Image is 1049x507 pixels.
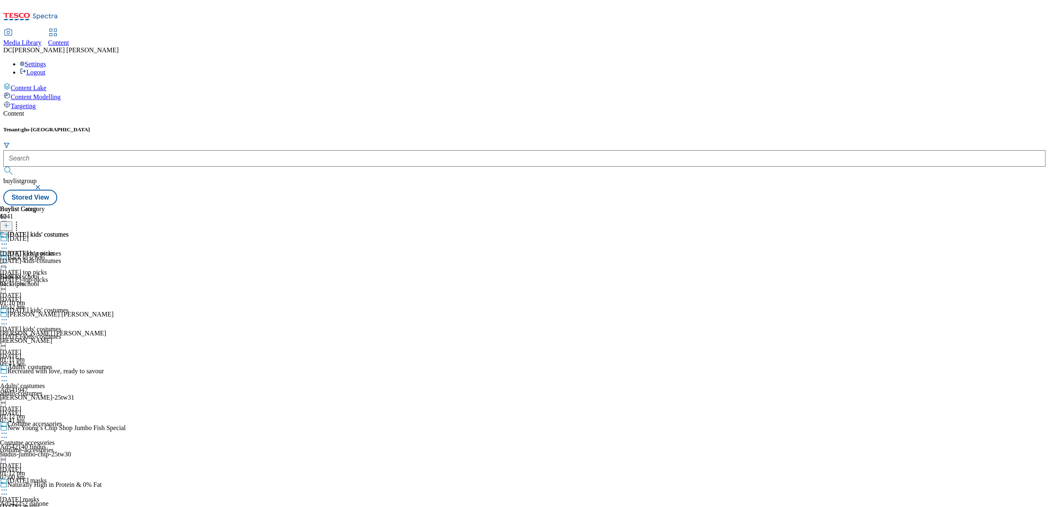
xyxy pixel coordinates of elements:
div: [DATE] kids' costumes [7,307,69,314]
h5: Tenant: [3,126,1046,133]
svg: Search Filters [3,142,10,149]
span: Content Modelling [11,93,60,100]
a: Settings [20,60,46,67]
div: Recreated with love, ready to savour [7,367,104,375]
a: Logout [20,69,45,76]
span: Content [48,39,69,46]
span: Media Library [3,39,42,46]
a: Content Lake [3,83,1046,92]
div: [DATE] masks [7,477,47,484]
button: Stored View [3,190,57,205]
span: ghs-[GEOGRAPHIC_DATA] [21,126,90,133]
span: Targeting [11,102,36,109]
div: Adults' costumes [7,363,52,371]
span: [PERSON_NAME] [PERSON_NAME] [12,47,119,53]
span: DC [3,47,12,53]
a: Media Library [3,29,42,47]
a: Content [48,29,69,47]
div: [DATE] kids' costumes [7,231,69,238]
input: Search [3,150,1046,167]
a: Content Modelling [3,92,1046,101]
span: buylistgroup [3,177,37,184]
a: Targeting [3,101,1046,110]
div: Costume accessories [7,420,62,428]
span: Content Lake [11,84,47,91]
div: Content [3,110,1046,117]
div: New Young’s Chip Shop Jumbo Fish Special [7,424,126,432]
